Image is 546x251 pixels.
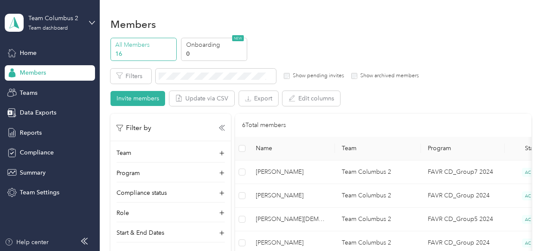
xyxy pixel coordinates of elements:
iframe: Everlance-gr Chat Button Frame [498,203,546,251]
span: Reports [20,128,42,137]
span: [PERSON_NAME] [256,238,328,248]
td: Team Columbus 2 [335,208,421,231]
p: Onboarding [186,40,245,49]
th: Team [335,137,421,160]
span: [PERSON_NAME] [256,167,328,177]
span: Members [20,68,46,77]
td: Courtney T. Cunningham [249,184,335,208]
button: Filters [110,69,151,84]
button: Update via CSV [169,91,234,106]
td: Erin M. Christian (You) [249,208,335,231]
p: Program [117,169,140,178]
span: Summary [20,168,46,177]
p: 16 [115,49,174,58]
div: Team dashboard [28,26,68,31]
button: Export [239,91,278,106]
p: 6 Total members [242,121,286,130]
th: Name [249,137,335,160]
button: Invite members [110,91,165,106]
p: Role [117,209,129,218]
span: Data Exports [20,108,56,117]
span: [PERSON_NAME] [256,191,328,200]
span: Compliance [20,148,54,157]
button: Edit columns [282,91,340,106]
span: ACTIVE [522,191,543,200]
td: Team Columbus 2 [335,160,421,184]
span: NEW [232,35,244,41]
p: Filter by [117,123,151,133]
span: ACTIVE [522,168,543,177]
th: Program [421,137,505,160]
td: FAVR CD_Group5 2024 [421,208,505,231]
span: Name [256,145,328,152]
h1: Members [110,20,156,29]
span: Team Settings [20,188,59,197]
label: Show pending invites [290,72,344,80]
span: Home [20,48,37,57]
span: Teams [20,88,37,97]
td: Team Columbus 2 [335,184,421,208]
p: Start & End Dates [117,228,164,237]
p: Compliance status [117,188,167,197]
label: Show archived members [357,72,419,80]
span: [PERSON_NAME][DEMOGRAPHIC_DATA] (You) [256,215,328,224]
div: Team Columbus 2 [28,14,82,23]
button: Help center [5,238,49,247]
p: All Members [115,40,174,49]
p: Team [117,148,131,157]
td: FAVR CD_Group 2024 [421,184,505,208]
td: FAVR CD_Group7 2024 [421,160,505,184]
td: Daniel J. Gross [249,160,335,184]
p: 0 [186,49,245,58]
